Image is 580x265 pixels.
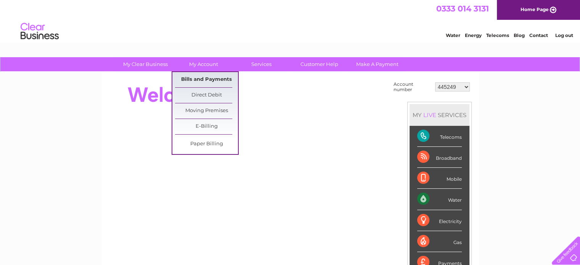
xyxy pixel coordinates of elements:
a: Energy [465,32,482,38]
img: logo.png [20,20,59,43]
a: Make A Payment [346,57,409,71]
div: LIVE [422,111,438,119]
div: MY SERVICES [410,104,469,126]
a: Log out [555,32,573,38]
a: Blog [514,32,525,38]
a: Paper Billing [175,137,238,152]
a: Services [230,57,293,71]
a: Moving Premises [175,103,238,119]
a: 0333 014 3131 [436,4,489,13]
div: Water [417,189,462,210]
a: Contact [529,32,548,38]
a: My Clear Business [114,57,177,71]
a: E-Billing [175,119,238,134]
td: Account number [392,80,433,94]
a: Telecoms [486,32,509,38]
div: Telecoms [417,126,462,147]
a: Direct Debit [175,88,238,103]
a: Bills and Payments [175,72,238,87]
a: My Account [172,57,235,71]
a: Customer Help [288,57,351,71]
div: Clear Business is a trading name of Verastar Limited (registered in [GEOGRAPHIC_DATA] No. 3667643... [110,4,471,37]
div: Gas [417,231,462,252]
div: Mobile [417,168,462,189]
div: Broadband [417,147,462,168]
a: Water [446,32,460,38]
div: Electricity [417,210,462,231]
